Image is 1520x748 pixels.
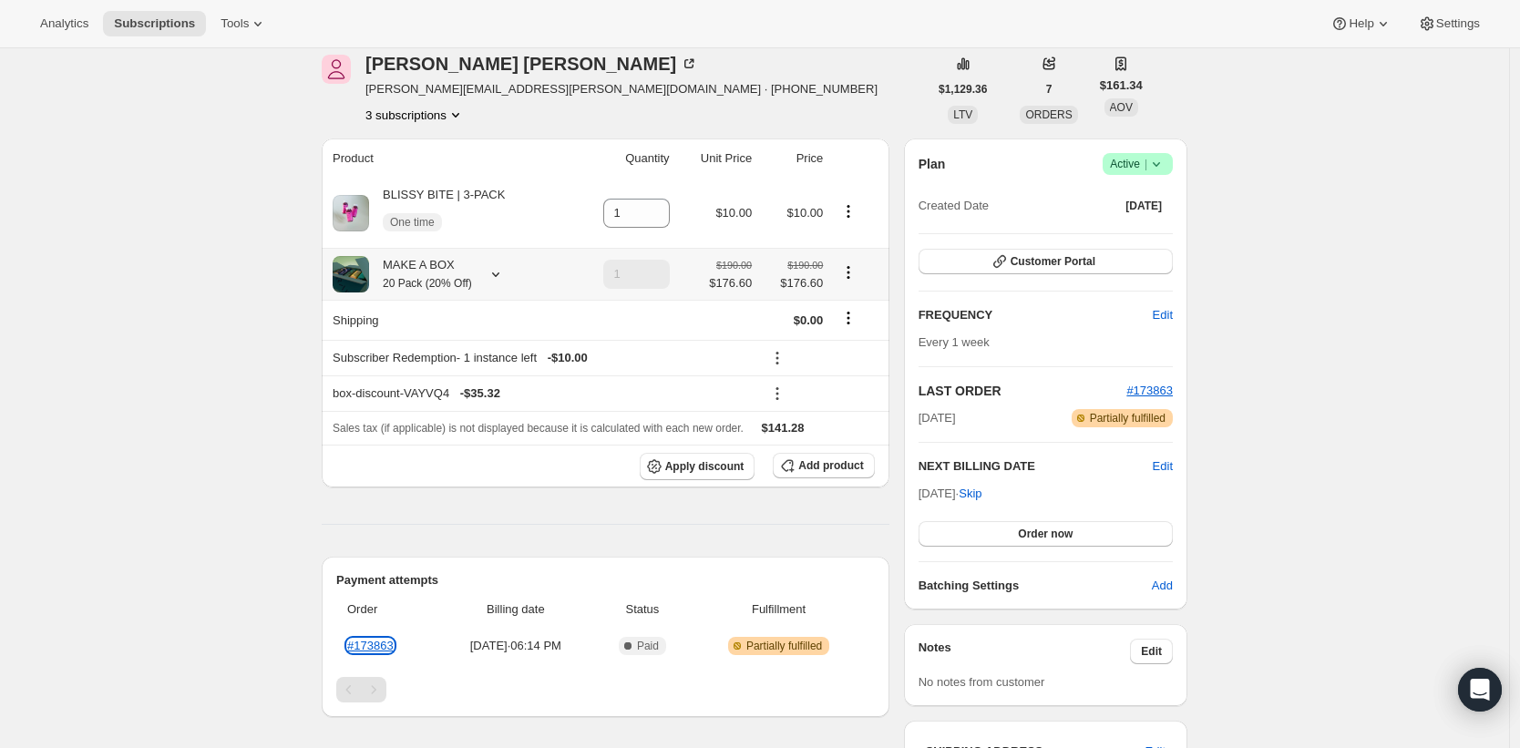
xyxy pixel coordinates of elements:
span: Paid [637,639,659,653]
span: LTV [953,108,972,121]
th: Unit Price [675,138,758,179]
th: Order [336,589,435,630]
button: Edit [1142,301,1184,330]
span: $161.34 [1100,77,1143,95]
span: [DATE] · [919,487,982,500]
span: Billing date [440,600,591,619]
span: $0.00 [794,313,824,327]
button: #173863 [1126,382,1173,400]
h3: Notes [919,639,1131,664]
h2: NEXT BILLING DATE [919,457,1153,476]
button: Shipping actions [834,308,863,328]
span: Fulfillment [693,600,863,619]
button: Edit [1153,457,1173,476]
div: Open Intercom Messenger [1458,668,1502,712]
button: Apply discount [640,453,755,480]
span: $10.00 [787,206,824,220]
span: 7 [1046,82,1053,97]
span: Add [1152,577,1173,595]
span: Edit [1141,644,1162,659]
button: Customer Portal [919,249,1173,274]
small: 20 Pack (20% Off) [383,277,472,290]
button: 7 [1035,77,1063,102]
span: Apply discount [665,459,745,474]
th: Product [322,138,572,179]
button: Product actions [834,262,863,282]
a: #173863 [1126,384,1173,397]
h2: Plan [919,155,946,173]
span: Created Date [919,197,989,215]
span: $10.00 [715,206,752,220]
span: $1,129.36 [939,82,987,97]
span: Every 1 week [919,335,990,349]
small: $190.00 [787,260,823,271]
th: Quantity [572,138,675,179]
span: Analytics [40,16,88,31]
span: $176.60 [763,274,823,292]
h2: LAST ORDER [919,382,1127,400]
button: Help [1320,11,1402,36]
button: Skip [948,479,992,508]
span: Sales tax (if applicable) is not displayed because it is calculated with each new order. [333,422,744,435]
div: MAKE A BOX [369,256,472,292]
span: [PERSON_NAME][EMAIL_ADDRESS][PERSON_NAME][DOMAIN_NAME] · [PHONE_NUMBER] [365,80,878,98]
span: One time [390,215,435,230]
span: [DATE] · 06:14 PM [440,637,591,655]
button: Product actions [365,106,465,124]
div: [PERSON_NAME] [PERSON_NAME] [365,55,698,73]
a: #173863 [347,639,394,652]
span: [DATE] [1125,199,1162,213]
span: Status [601,600,683,619]
button: Order now [919,521,1173,547]
button: Add product [773,453,874,478]
span: - $10.00 [548,349,588,367]
span: $176.60 [709,274,752,292]
span: Subscriptions [114,16,195,31]
span: ORDERS [1025,108,1072,121]
img: product img [333,195,369,231]
button: Add [1141,571,1184,600]
div: box-discount-VAYVQ4 [333,384,752,403]
span: Partially fulfilled [746,639,822,653]
button: Edit [1130,639,1173,664]
button: Settings [1407,11,1491,36]
nav: Pagination [336,677,875,702]
button: Subscriptions [103,11,206,36]
h6: Batching Settings [919,577,1152,595]
span: Skip [959,485,981,503]
span: Help [1349,16,1373,31]
span: Settings [1436,16,1480,31]
span: Order now [1018,527,1073,541]
h2: Payment attempts [336,571,875,589]
th: Shipping [322,300,572,340]
button: $1,129.36 [928,77,998,102]
h2: FREQUENCY [919,306,1153,324]
span: Partially fulfilled [1090,411,1166,425]
span: Jess Wasserman [322,55,351,84]
button: Analytics [29,11,99,36]
span: Active [1110,155,1166,173]
button: [DATE] [1114,193,1173,219]
button: Tools [210,11,278,36]
span: AOV [1110,101,1133,114]
div: Subscriber Redemption - 1 instance left [333,349,752,367]
span: Edit [1153,306,1173,324]
span: - $35.32 [460,384,500,403]
th: Price [757,138,828,179]
span: Tools [221,16,249,31]
small: $190.00 [716,260,752,271]
span: No notes from customer [919,675,1045,689]
span: | [1145,157,1147,171]
span: $141.28 [762,421,805,435]
span: [DATE] [919,409,956,427]
button: Product actions [834,201,863,221]
img: product img [333,256,369,292]
span: Customer Portal [1011,254,1095,269]
span: Add product [798,458,863,473]
div: BLISSY BITE | 3-PACK [369,186,505,241]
